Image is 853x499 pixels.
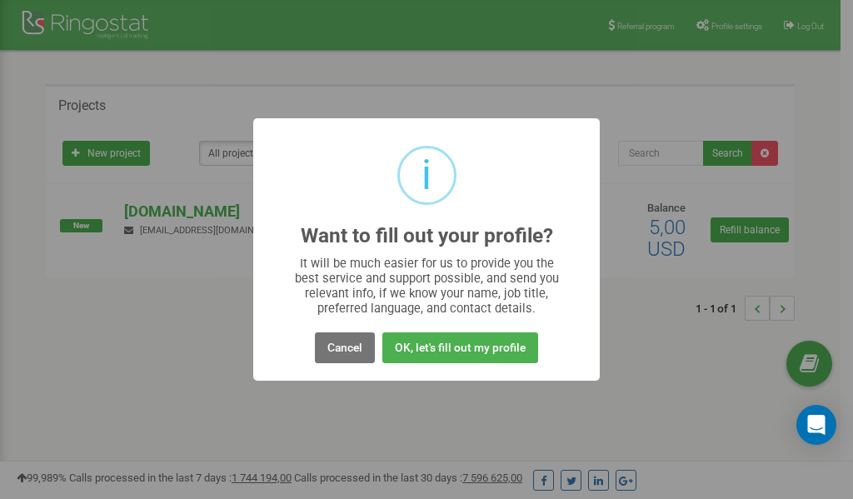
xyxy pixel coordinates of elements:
[796,405,836,445] div: Open Intercom Messenger
[382,332,538,363] button: OK, let's fill out my profile
[315,332,375,363] button: Cancel
[301,225,553,247] h2: Want to fill out your profile?
[422,148,431,202] div: i
[287,256,567,316] div: It will be much easier for us to provide you the best service and support possible, and send you ...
